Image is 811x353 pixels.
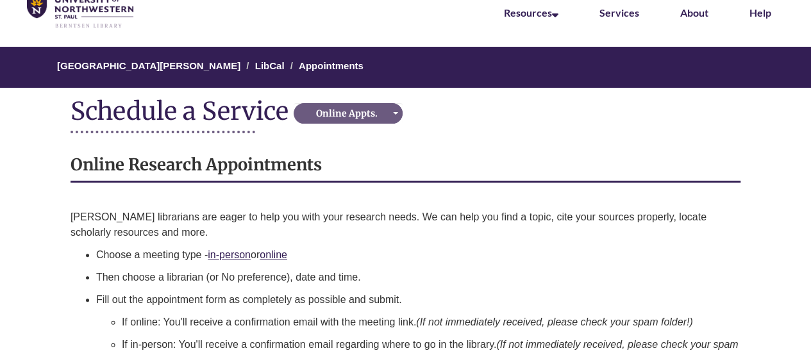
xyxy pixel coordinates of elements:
a: online [260,249,287,260]
a: in-person [208,249,251,260]
a: Services [599,6,639,19]
p: If online: You'll receive a confirmation email with the meeting link. [122,315,740,330]
div: Online Appts. [297,107,396,120]
p: Then choose a librarian (or No preference), date and time. [96,270,740,285]
a: LibCal [255,60,285,71]
strong: Online Research Appointments [71,154,322,175]
a: About [680,6,708,19]
div: Schedule a Service [71,97,294,124]
p: Choose a meeting type - or [96,247,740,263]
a: Resources [504,6,558,19]
p: Fill out the appointment form as completely as possible and submit. [96,292,740,308]
a: Help [749,6,771,19]
a: Appointments [299,60,364,71]
em: (If not immediately received, please check your spam folder!) [416,316,692,327]
nav: Breadcrumb [71,47,740,88]
button: Online Appts. [294,103,403,124]
span: [PERSON_NAME] librarians are eager to help you with your research needs. We can help you find a t... [71,211,706,238]
a: [GEOGRAPHIC_DATA][PERSON_NAME] [57,60,240,71]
